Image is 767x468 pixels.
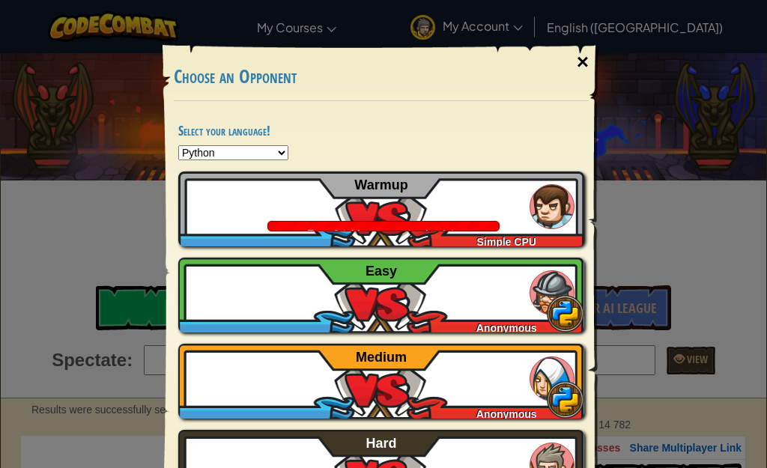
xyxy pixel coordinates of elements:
span: Medium [356,350,407,365]
span: Simple CPU [477,236,536,248]
span: Error fetching games to simulate [308,228,460,239]
span: Easy [366,264,397,279]
a: Anonymous [178,344,584,419]
h3: Choose an Opponent [174,67,589,87]
span: Anonymous [476,408,537,420]
h4: Select your language! [178,124,584,138]
img: humans_ladder_easy.png [530,270,575,315]
span: Warmup [354,177,407,192]
img: humans_ladder_medium.png [530,356,575,401]
a: Simple CPU [178,171,584,246]
img: humans_ladder_tutorial.png [530,184,575,229]
span: Anonymous [476,322,537,334]
div: × [566,40,600,84]
span: Hard [366,436,397,451]
a: Anonymous [178,258,584,332]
